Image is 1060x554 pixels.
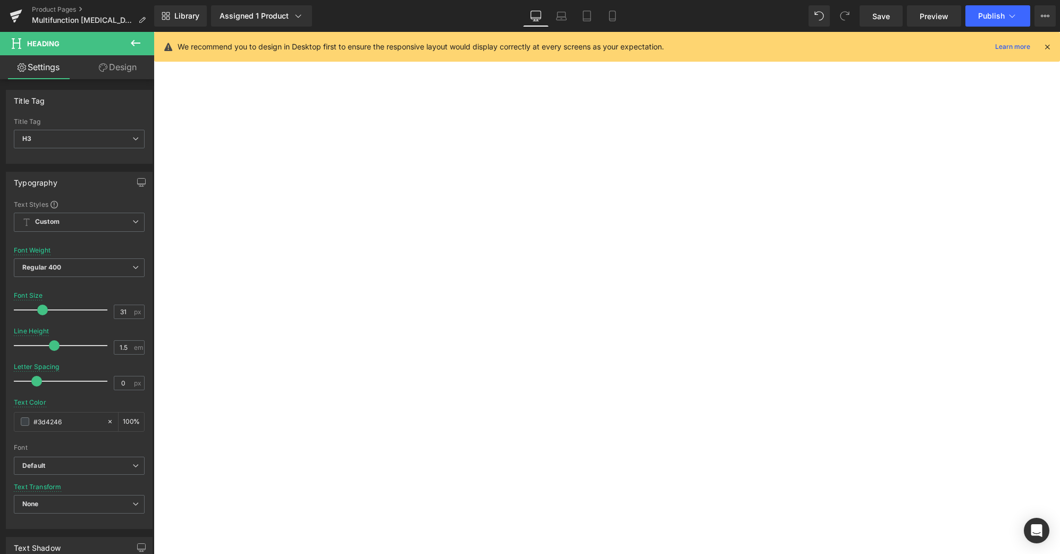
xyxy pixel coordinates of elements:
div: Title Tag [14,118,145,125]
div: Font Weight [14,247,51,254]
div: Title Tag [14,90,45,105]
a: Desktop [523,5,549,27]
button: Redo [834,5,855,27]
a: Preview [907,5,961,27]
a: Product Pages [32,5,154,14]
b: H3 [22,135,31,142]
div: Font [14,444,145,451]
div: Text Shadow [14,538,61,552]
div: Letter Spacing [14,363,60,371]
a: Design [79,55,156,79]
a: Mobile [600,5,625,27]
div: % [119,413,144,431]
button: Undo [809,5,830,27]
span: em [134,344,143,351]
span: Library [174,11,199,21]
div: Assigned 1 Product [220,11,304,21]
span: Heading [27,39,60,48]
div: Open Intercom Messenger [1024,518,1049,543]
a: Laptop [549,5,574,27]
b: Regular 400 [22,263,62,271]
div: Text Color [14,399,46,406]
div: Line Height [14,328,49,335]
div: Font Size [14,292,43,299]
span: px [134,308,143,315]
span: px [134,380,143,387]
div: Text Styles [14,200,145,208]
i: Default [22,461,45,471]
b: None [22,500,39,508]
span: Preview [920,11,948,22]
b: Custom [35,217,60,226]
span: Publish [978,12,1005,20]
a: Learn more [991,40,1034,53]
button: Publish [965,5,1030,27]
input: Color [33,416,102,427]
p: We recommend you to design in Desktop first to ensure the responsive layout would display correct... [178,41,664,53]
span: Save [872,11,890,22]
div: Typography [14,172,57,187]
div: Text Transform [14,483,62,491]
span: Multifunction [MEDICAL_DATA] Traction Massager [32,16,134,24]
a: Tablet [574,5,600,27]
button: More [1034,5,1056,27]
a: New Library [154,5,207,27]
